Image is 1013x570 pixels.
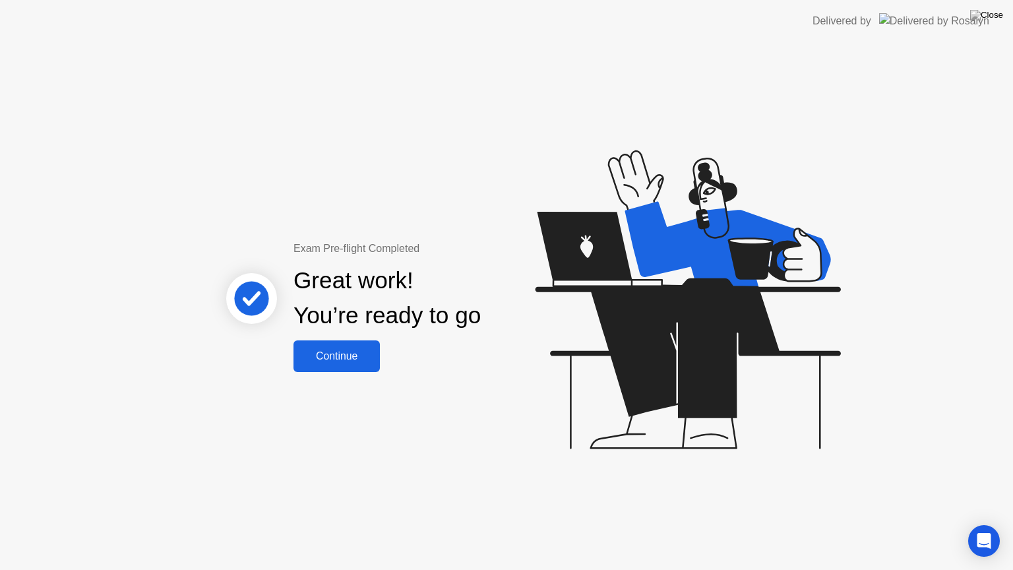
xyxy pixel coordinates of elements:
[879,13,989,28] img: Delivered by Rosalyn
[293,241,566,257] div: Exam Pre-flight Completed
[293,263,481,333] div: Great work! You’re ready to go
[297,350,376,362] div: Continue
[970,10,1003,20] img: Close
[293,340,380,372] button: Continue
[968,525,1000,557] div: Open Intercom Messenger
[813,13,871,29] div: Delivered by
